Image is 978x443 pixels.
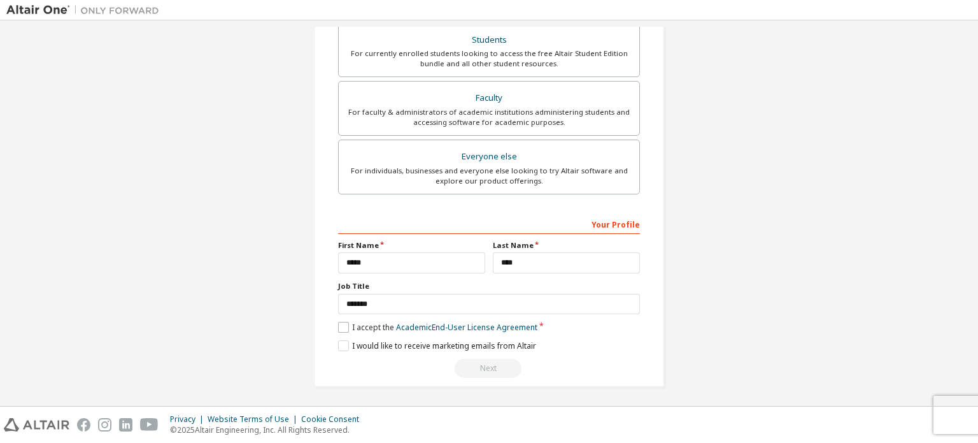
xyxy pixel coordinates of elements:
[346,89,632,107] div: Faculty
[346,48,632,69] div: For currently enrolled students looking to access the free Altair Student Edition bundle and all ...
[346,107,632,127] div: For faculty & administrators of academic institutions administering students and accessing softwa...
[493,240,640,251] label: Last Name
[338,214,640,234] div: Your Profile
[338,240,485,251] label: First Name
[77,418,90,432] img: facebook.svg
[170,425,367,435] p: © 2025 Altair Engineering, Inc. All Rights Reserved.
[338,359,640,378] div: You need to provide your academic email
[208,414,301,425] div: Website Terms of Use
[170,414,208,425] div: Privacy
[338,281,640,291] label: Job Title
[338,322,537,333] label: I accept the
[346,148,632,166] div: Everyone else
[301,414,367,425] div: Cookie Consent
[338,340,536,351] label: I would like to receive marketing emails from Altair
[396,322,537,333] a: Academic End-User License Agreement
[98,418,111,432] img: instagram.svg
[6,4,166,17] img: Altair One
[140,418,159,432] img: youtube.svg
[4,418,69,432] img: altair_logo.svg
[119,418,132,432] img: linkedin.svg
[346,31,632,49] div: Students
[346,166,632,186] div: For individuals, businesses and everyone else looking to try Altair software and explore our prod...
